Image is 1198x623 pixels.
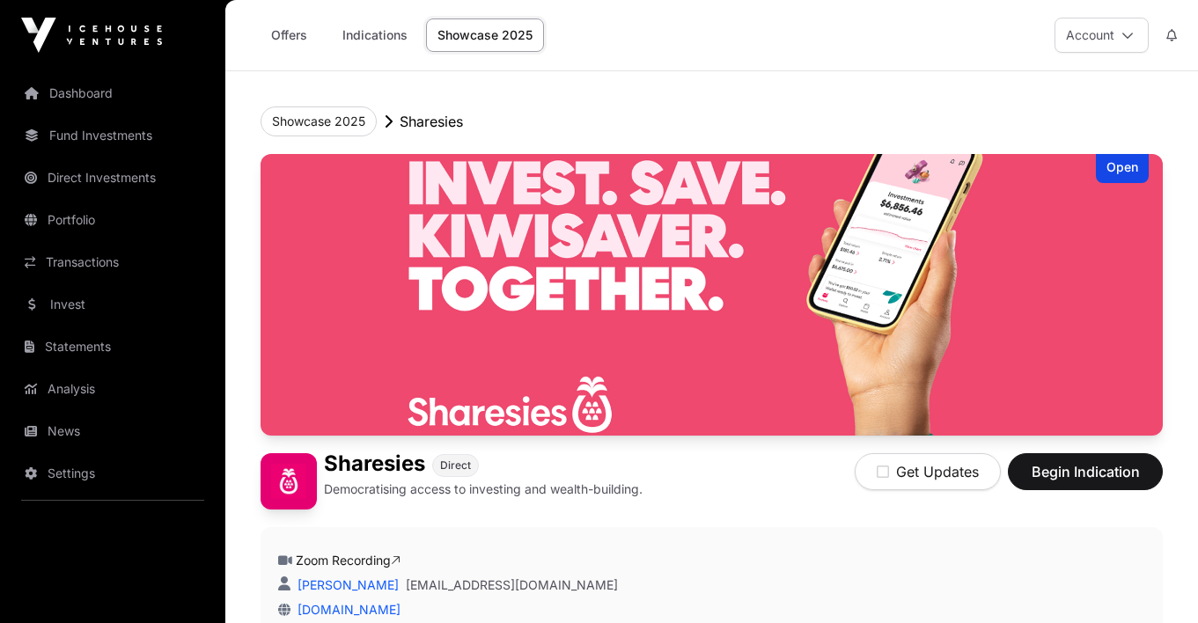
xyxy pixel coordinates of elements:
h1: Sharesies [324,453,425,477]
a: Dashboard [14,74,211,113]
img: Sharesies [261,453,317,509]
a: Invest [14,285,211,324]
iframe: Chat Widget [1110,539,1198,623]
a: [EMAIL_ADDRESS][DOMAIN_NAME] [406,576,618,594]
a: [DOMAIN_NAME] [290,602,401,617]
a: Portfolio [14,201,211,239]
a: Direct Investments [14,158,211,197]
a: Indications [331,18,419,52]
a: Settings [14,454,211,493]
button: Begin Indication [1008,453,1163,490]
span: Direct [440,458,471,473]
a: Begin Indication [1008,471,1163,488]
a: Analysis [14,370,211,408]
a: Offers [254,18,324,52]
a: Showcase 2025 [426,18,544,52]
a: News [14,412,211,451]
button: Account [1055,18,1149,53]
a: [PERSON_NAME] [294,577,399,592]
a: Zoom Recording [296,553,401,568]
div: Open [1096,154,1149,183]
span: Begin Indication [1030,461,1141,482]
p: Sharesies [400,111,463,132]
img: Sharesies [261,154,1163,436]
button: Showcase 2025 [261,106,377,136]
a: Transactions [14,243,211,282]
button: Get Updates [855,453,1001,490]
img: Icehouse Ventures Logo [21,18,162,53]
p: Democratising access to investing and wealth-building. [324,480,643,498]
a: Statements [14,327,211,366]
a: Fund Investments [14,116,211,155]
